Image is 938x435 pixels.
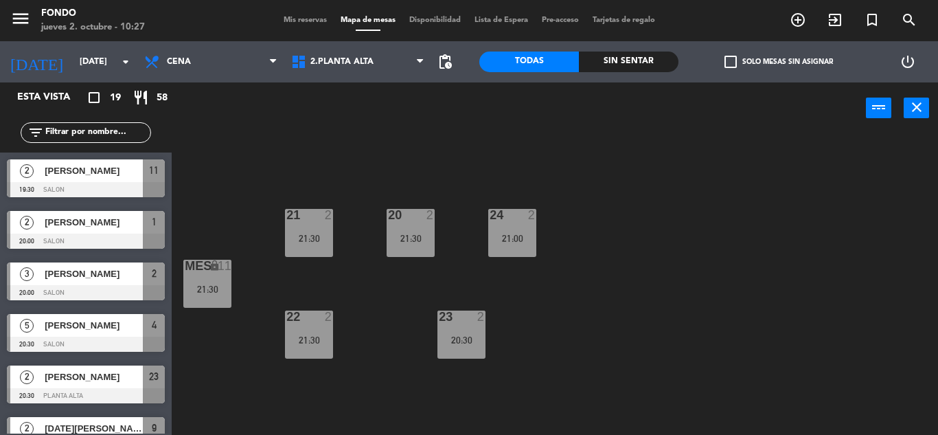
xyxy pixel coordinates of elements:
div: 21:30 [183,285,231,294]
span: 3 [20,267,34,281]
span: Mis reservas [277,16,334,24]
span: 1 [152,214,157,230]
div: jueves 2. octubre - 10:27 [41,21,145,34]
span: [PERSON_NAME] [45,318,143,333]
span: Cena [167,57,191,67]
i: menu [10,8,31,29]
i: exit_to_app [827,12,843,28]
div: Esta vista [7,89,99,106]
div: 21 [286,209,287,221]
div: 22 [286,311,287,323]
div: 20 [388,209,389,221]
span: Mapa de mesas [334,16,402,24]
span: check_box_outline_blank [724,56,737,68]
input: Filtrar por nombre... [44,125,150,140]
i: close [908,99,925,115]
button: power_input [866,98,891,118]
span: 4 [152,317,157,333]
span: Pre-acceso [535,16,586,24]
div: 24 [490,209,490,221]
i: crop_square [86,89,102,106]
div: 2 [325,209,333,221]
i: restaurant [133,89,149,106]
span: 5 [20,319,34,333]
span: 2 [20,164,34,178]
span: [PERSON_NAME] [45,370,143,384]
div: 20:30 [437,335,485,345]
span: [PERSON_NAME] [45,215,143,230]
i: power_settings_new [900,54,916,70]
span: pending_actions [437,54,453,70]
i: add_circle_outline [790,12,806,28]
div: 21:30 [387,234,435,243]
span: 58 [157,90,168,106]
div: 21:00 [488,234,536,243]
div: 21:30 [285,234,333,243]
span: [PERSON_NAME] [45,267,143,281]
span: 2 [20,370,34,384]
div: 2 [477,311,485,323]
div: 21:30 [285,335,333,345]
span: 2.Planta Alta [310,57,374,67]
span: Disponibilidad [402,16,468,24]
span: Tarjetas de regalo [586,16,662,24]
div: Fondo [41,7,145,21]
div: 2 [325,311,333,323]
i: arrow_drop_down [117,54,134,70]
i: turned_in_not [864,12,880,28]
span: Lista de Espera [468,16,535,24]
span: 23 [149,368,159,385]
div: 2 [426,209,435,221]
span: [PERSON_NAME] [45,164,143,178]
span: 2 [20,216,34,230]
div: 11 [218,260,231,272]
div: 2 [528,209,536,221]
div: Sin sentar [579,52,678,72]
i: filter_list [27,124,44,141]
i: power_input [871,99,887,115]
span: 19 [110,90,121,106]
div: Todas [479,52,579,72]
i: lock [209,260,220,271]
span: 2 [152,265,157,282]
label: Solo mesas sin asignar [724,56,833,68]
button: menu [10,8,31,34]
button: close [904,98,929,118]
span: 11 [149,162,159,179]
i: search [901,12,917,28]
